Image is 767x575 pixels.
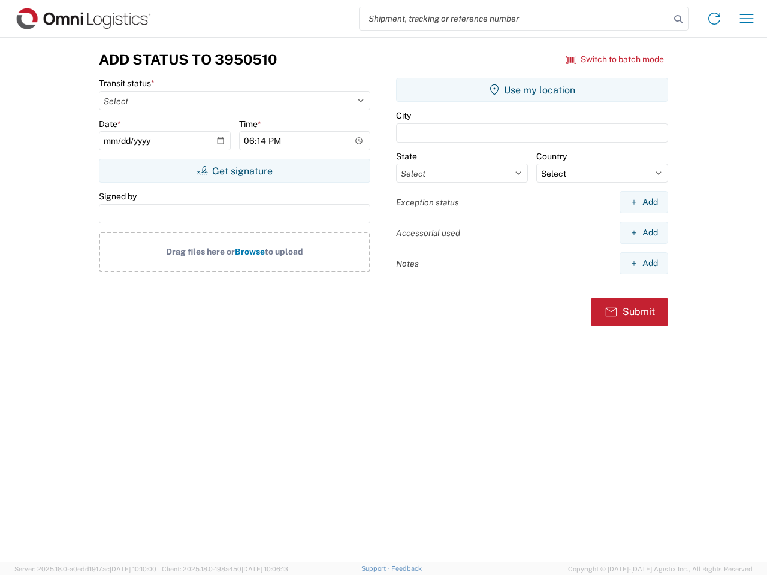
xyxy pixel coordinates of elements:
[620,252,668,274] button: Add
[99,159,370,183] button: Get signature
[265,247,303,256] span: to upload
[99,191,137,202] label: Signed by
[239,119,261,129] label: Time
[241,565,288,573] span: [DATE] 10:06:13
[99,119,121,129] label: Date
[99,78,155,89] label: Transit status
[536,151,567,162] label: Country
[591,298,668,326] button: Submit
[14,565,156,573] span: Server: 2025.18.0-a0edd1917ac
[361,565,391,572] a: Support
[162,565,288,573] span: Client: 2025.18.0-198a450
[396,110,411,121] label: City
[99,51,277,68] h3: Add Status to 3950510
[391,565,422,572] a: Feedback
[396,78,668,102] button: Use my location
[620,222,668,244] button: Add
[396,151,417,162] label: State
[396,197,459,208] label: Exception status
[566,50,664,69] button: Switch to batch mode
[235,247,265,256] span: Browse
[360,7,670,30] input: Shipment, tracking or reference number
[396,258,419,269] label: Notes
[568,564,753,574] span: Copyright © [DATE]-[DATE] Agistix Inc., All Rights Reserved
[166,247,235,256] span: Drag files here or
[620,191,668,213] button: Add
[110,565,156,573] span: [DATE] 10:10:00
[396,228,460,238] label: Accessorial used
